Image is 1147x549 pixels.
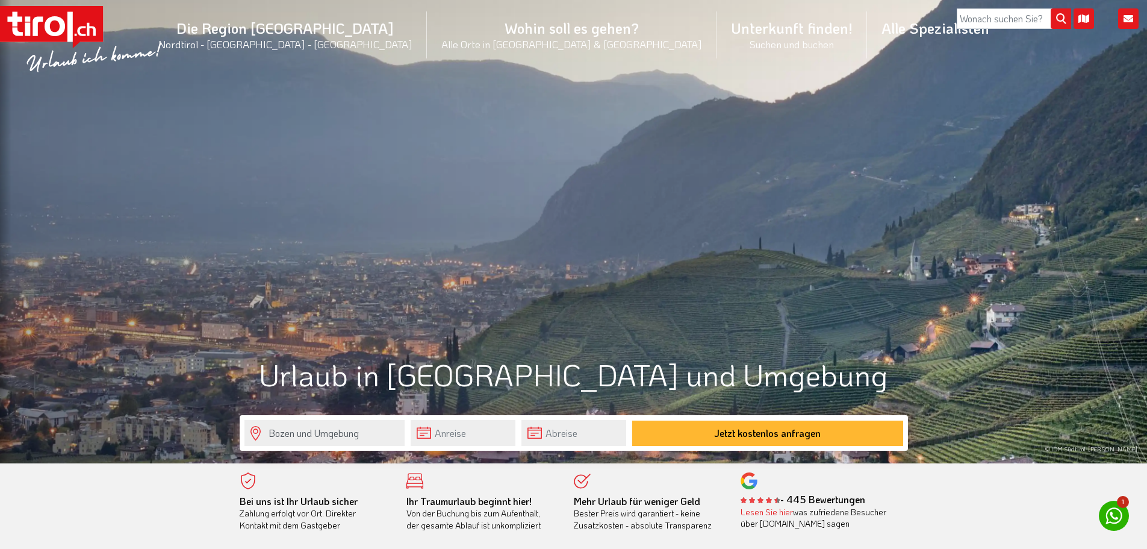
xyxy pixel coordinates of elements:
div: Zahlung erfolgt vor Ort. Direkter Kontakt mit dem Gastgeber [240,495,389,532]
a: 1 [1099,501,1129,531]
small: Alle Orte in [GEOGRAPHIC_DATA] & [GEOGRAPHIC_DATA] [441,37,702,51]
i: Kontakt [1118,8,1139,29]
input: Wo soll's hingehen? [244,420,405,446]
a: Wohin soll es gehen?Alle Orte in [GEOGRAPHIC_DATA] & [GEOGRAPHIC_DATA] [427,5,716,64]
div: Von der Buchung bis zum Aufenthalt, der gesamte Ablauf ist unkompliziert [406,495,556,532]
button: Jetzt kostenlos anfragen [632,421,903,446]
a: Alle Spezialisten [867,5,1004,51]
h1: Urlaub in [GEOGRAPHIC_DATA] und Umgebung [240,358,908,391]
div: Bester Preis wird garantiert - keine Zusatzkosten - absolute Transparenz [574,495,723,532]
input: Abreise [521,420,626,446]
input: Anreise [411,420,515,446]
input: Wonach suchen Sie? [957,8,1071,29]
b: Bei uns ist Ihr Urlaub sicher [240,495,358,507]
b: Mehr Urlaub für weniger Geld [574,495,700,507]
span: 1 [1117,496,1129,508]
div: was zufriedene Besucher über [DOMAIN_NAME] sagen [741,506,890,530]
small: Nordtirol - [GEOGRAPHIC_DATA] - [GEOGRAPHIC_DATA] [158,37,412,51]
i: Karte öffnen [1074,8,1094,29]
a: Die Region [GEOGRAPHIC_DATA]Nordtirol - [GEOGRAPHIC_DATA] - [GEOGRAPHIC_DATA] [144,5,427,64]
b: - 445 Bewertungen [741,493,865,506]
small: Suchen und buchen [731,37,853,51]
a: Lesen Sie hier [741,506,793,518]
a: Unterkunft finden!Suchen und buchen [716,5,867,64]
b: Ihr Traumurlaub beginnt hier! [406,495,532,507]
